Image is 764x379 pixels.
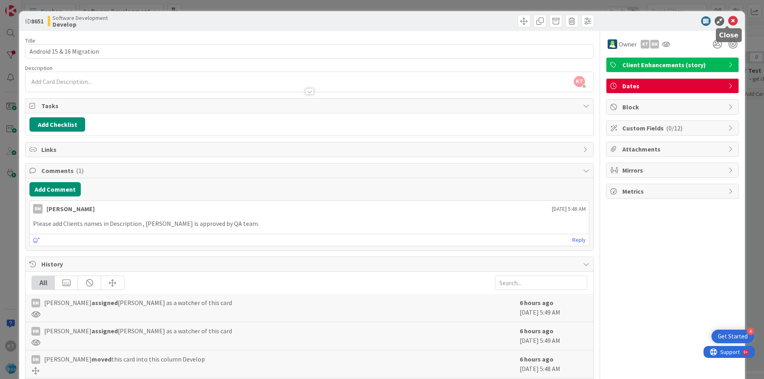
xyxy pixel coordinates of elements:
div: [PERSON_NAME] [47,204,95,214]
span: KT [574,76,585,87]
div: RM [650,40,659,49]
h5: Close [719,31,739,39]
div: Open Get Started checklist, remaining modules: 4 [711,330,754,343]
div: 4 [747,328,754,335]
p: Please add Clients names in Description , [PERSON_NAME] is approved by QA team. [33,219,586,228]
span: Metrics [622,187,724,196]
span: ID [25,16,44,26]
span: [DATE] 5:48 AM [552,205,586,213]
span: Links [41,145,579,154]
div: [DATE] 5:49 AM [520,326,587,346]
span: Tasks [41,101,579,111]
button: Add Comment [29,182,81,196]
div: KT [641,40,649,49]
span: Software Development [53,15,108,21]
span: Block [622,102,724,112]
span: Support [17,1,36,11]
div: [DATE] 5:49 AM [520,298,587,318]
div: RM [31,355,40,364]
input: Search... [495,276,587,290]
img: RD [608,39,617,49]
span: Dates [622,81,724,91]
div: [DATE] 5:48 AM [520,354,587,374]
div: All [32,276,55,290]
span: Custom Fields [622,123,724,133]
input: type card name here... [25,44,594,58]
span: [PERSON_NAME] this card into this column Develop [44,354,205,364]
div: RM [33,204,43,214]
div: RM [31,299,40,307]
label: Title [25,37,35,44]
div: 9+ [40,3,44,10]
a: Reply [572,235,586,245]
span: Mirrors [622,165,724,175]
b: 8651 [31,17,44,25]
span: Comments [41,166,579,175]
b: moved [92,355,111,363]
span: History [41,259,579,269]
span: ( 0/12 ) [666,124,682,132]
span: Description [25,64,53,72]
b: Develop [53,21,108,27]
b: assigned [92,299,118,307]
div: Get Started [718,332,748,340]
span: [PERSON_NAME] [PERSON_NAME] as a watcher of this card [44,326,232,336]
b: assigned [92,327,118,335]
span: ( 1 ) [76,167,84,175]
span: Owner [619,39,637,49]
div: RM [31,327,40,336]
button: Add Checklist [29,117,85,132]
span: Attachments [622,144,724,154]
span: Client Enhancements (story) [622,60,724,70]
b: 6 hours ago [520,299,554,307]
span: [PERSON_NAME] [PERSON_NAME] as a watcher of this card [44,298,232,307]
b: 6 hours ago [520,327,554,335]
b: 6 hours ago [520,355,554,363]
